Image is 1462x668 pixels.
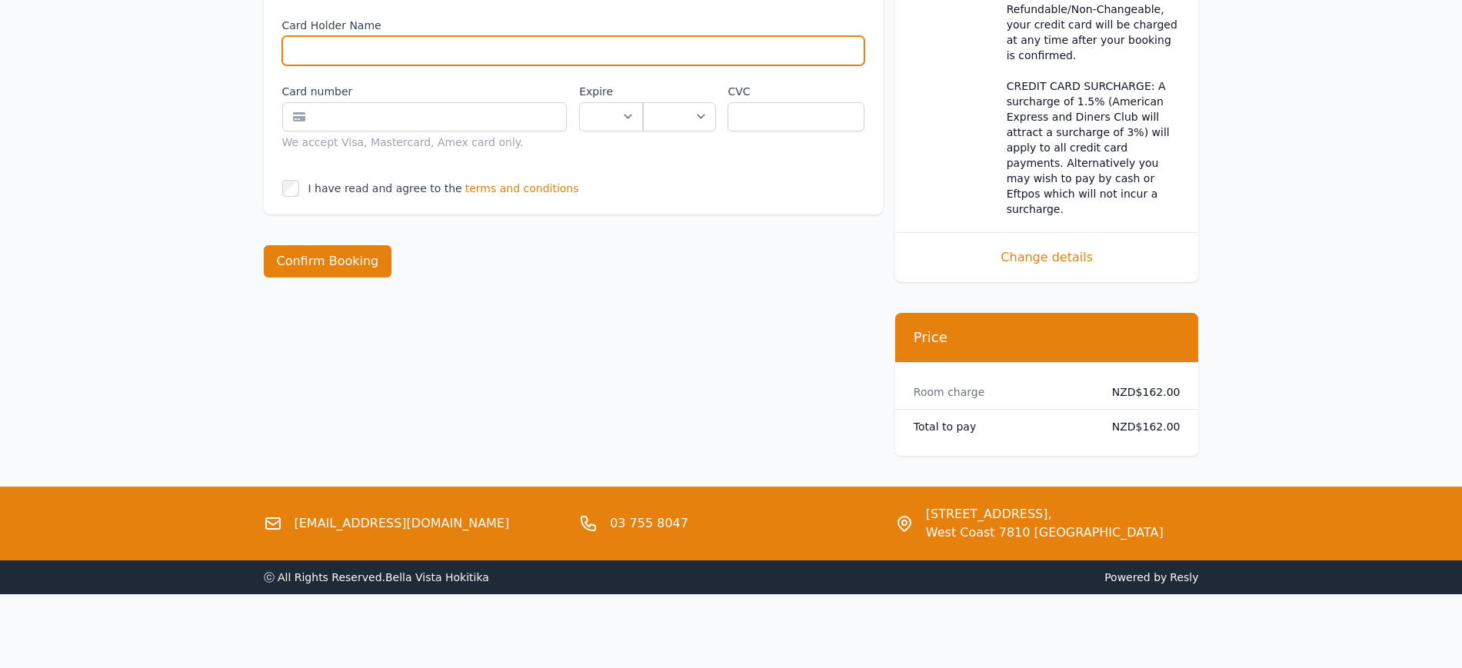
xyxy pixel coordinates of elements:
[579,84,643,99] label: Expire
[295,514,510,533] a: [EMAIL_ADDRESS][DOMAIN_NAME]
[643,84,715,99] label: .
[282,84,568,99] label: Card number
[308,182,462,194] label: I have read and agree to the
[282,18,864,33] label: Card Holder Name
[1170,571,1198,583] a: Resly
[264,245,392,278] button: Confirm Booking
[926,505,1164,523] span: [STREET_ADDRESS],
[914,328,1181,347] h3: Price
[465,181,579,196] span: terms and conditions
[738,570,1199,585] span: Powered by
[914,248,1181,267] span: Change details
[1100,419,1181,434] dd: NZD$162.00
[264,571,489,583] span: ⓒ All Rights Reserved. Bella Vista Hokitika
[728,84,864,99] label: CVC
[610,514,688,533] a: 03 755 8047
[914,384,1087,400] dt: Room charge
[1100,384,1181,400] dd: NZD$162.00
[926,523,1164,542] span: West Coast 7810 [GEOGRAPHIC_DATA]
[914,419,1087,434] dt: Total to pay
[282,135,568,150] div: We accept Visa, Mastercard, Amex card only.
